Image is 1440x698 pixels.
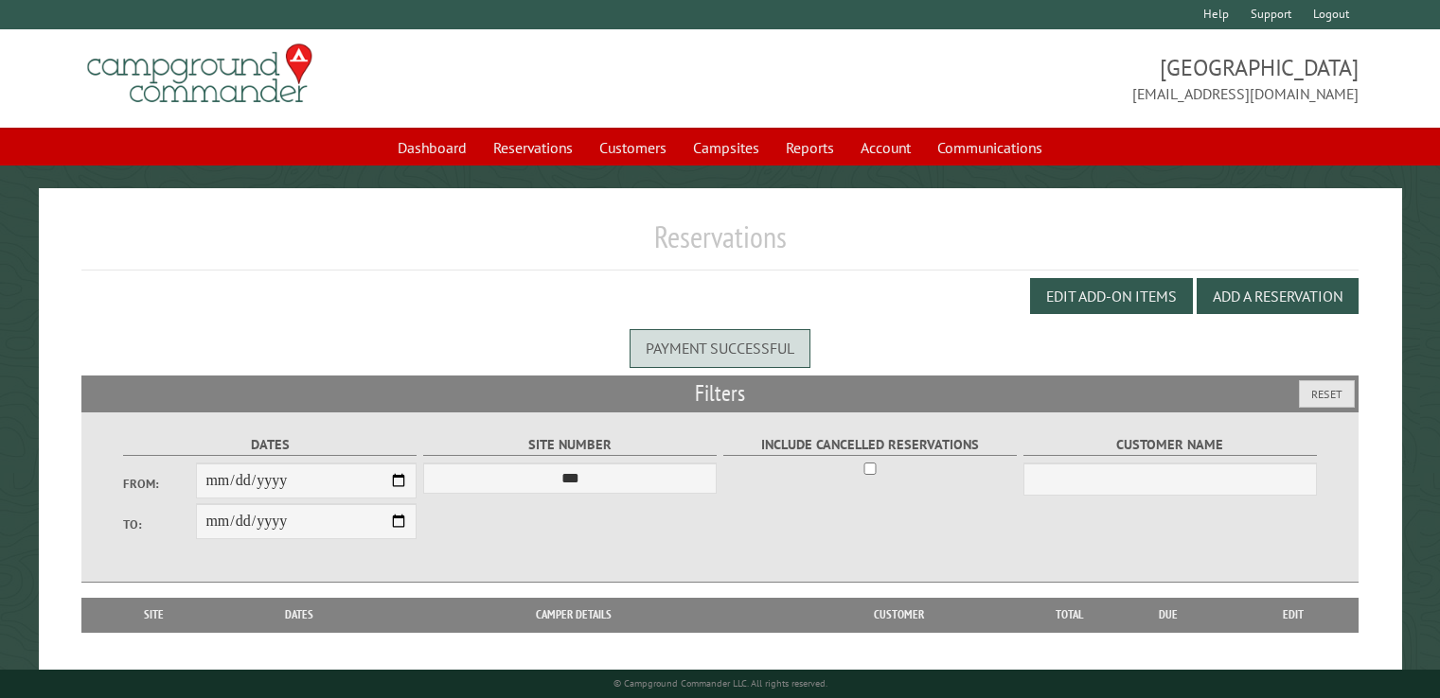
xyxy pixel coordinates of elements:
th: Due [1108,598,1229,632]
button: Add a Reservation [1197,278,1359,314]
a: Dashboard [386,130,478,166]
label: Customer Name [1023,434,1318,456]
a: Reports [774,130,845,166]
th: Total [1032,598,1108,632]
th: Edit [1229,598,1359,632]
a: Customers [588,130,678,166]
th: Dates [217,598,382,632]
h2: Filters [81,375,1359,411]
span: [GEOGRAPHIC_DATA] [EMAIL_ADDRESS][DOMAIN_NAME] [720,52,1359,105]
a: Communications [926,130,1054,166]
label: From: [123,475,197,493]
a: Account [849,130,922,166]
th: Camper Details [382,598,766,632]
button: Reset [1299,380,1355,408]
label: Site Number [423,434,718,456]
label: Include Cancelled Reservations [723,434,1018,456]
a: Reservations [482,130,584,166]
label: Dates [123,434,418,456]
img: Campground Commander [81,37,318,111]
small: © Campground Commander LLC. All rights reserved. [613,677,827,689]
label: To: [123,515,197,533]
a: Campsites [682,130,771,166]
div: Payment successful [630,329,810,367]
h1: Reservations [81,218,1359,270]
th: Site [91,598,217,632]
button: Edit Add-on Items [1030,278,1193,314]
th: Customer [766,598,1032,632]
